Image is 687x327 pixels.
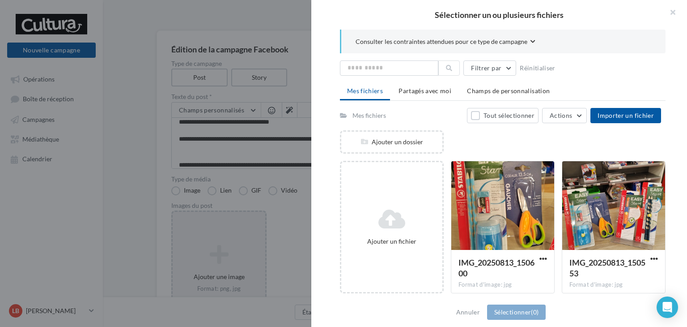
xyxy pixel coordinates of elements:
div: Format d'image: jpg [458,281,547,289]
div: Mes fichiers [352,111,386,120]
button: Actions [542,108,587,123]
span: IMG_20250813_150600 [458,258,534,278]
span: Mes fichiers [347,87,383,95]
span: IMG_20250813_150553 [569,258,645,278]
span: Importer un fichier [598,112,654,119]
span: Partagés avec moi [399,87,451,95]
span: Actions [550,112,572,119]
button: Tout sélectionner [467,108,539,123]
div: Ajouter un fichier [345,237,439,246]
div: Format d'image: jpg [569,281,658,289]
span: Champs de personnalisation [467,87,550,95]
div: Ajouter un dossier [341,138,442,146]
button: Filtrer par [463,60,516,76]
button: Annuler [453,307,483,318]
div: Open Intercom Messenger [657,297,678,318]
button: Consulter les contraintes attendues pour ce type de campagne [356,37,535,48]
span: (0) [531,308,539,316]
button: Réinitialiser [516,63,559,73]
span: Consulter les contraintes attendues pour ce type de campagne [356,37,527,46]
button: Importer un fichier [590,108,661,123]
button: Sélectionner(0) [487,305,546,320]
h2: Sélectionner un ou plusieurs fichiers [326,11,673,19]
